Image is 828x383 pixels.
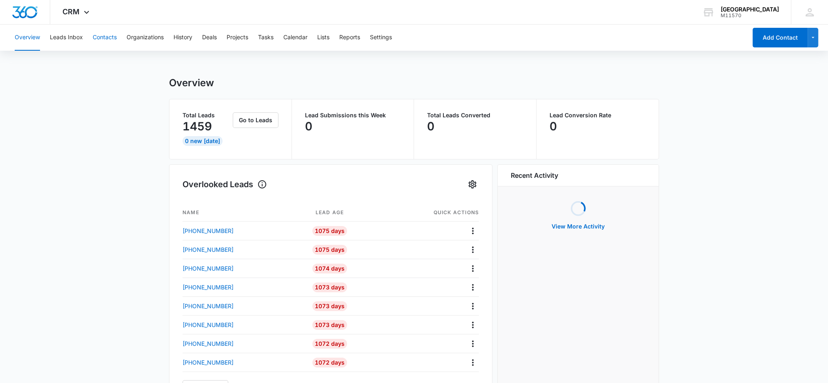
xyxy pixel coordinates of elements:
[183,178,267,190] h1: Overlooked Leads
[466,337,479,350] button: Actions
[183,226,234,235] p: [PHONE_NUMBER]
[721,6,779,13] div: account name
[427,120,434,133] p: 0
[183,339,234,348] p: [PHONE_NUMBER]
[317,25,329,51] button: Lists
[183,302,234,310] p: [PHONE_NUMBER]
[183,339,287,348] a: [PHONE_NUMBER]
[466,300,479,312] button: Actions
[721,13,779,18] div: account id
[305,120,312,133] p: 0
[312,301,347,311] div: 1073 Days
[127,25,164,51] button: Organizations
[15,25,40,51] button: Overview
[183,264,234,273] p: [PHONE_NUMBER]
[312,339,347,349] div: 1072 Days
[183,136,223,146] div: 0 New [DATE]
[62,7,80,16] span: CRM
[752,28,808,47] button: Add Contact
[233,112,278,128] button: Go to Leads
[466,281,479,293] button: Actions
[50,25,83,51] button: Leads Inbox
[466,243,479,256] button: Actions
[183,112,231,118] p: Total Leads
[183,264,287,273] a: [PHONE_NUMBER]
[183,120,212,133] p: 1459
[202,25,217,51] button: Deals
[183,245,234,254] p: [PHONE_NUMBER]
[466,318,479,331] button: Actions
[466,178,479,191] button: Settings
[183,283,287,291] a: [PHONE_NUMBER]
[183,204,287,222] th: Name
[466,224,479,237] button: Actions
[283,25,307,51] button: Calendar
[312,264,347,273] div: 1074 Days
[174,25,192,51] button: History
[543,217,613,236] button: View More Activity
[466,356,479,369] button: Actions
[258,25,274,51] button: Tasks
[183,358,234,367] p: [PHONE_NUMBER]
[550,120,557,133] p: 0
[183,320,287,329] a: [PHONE_NUMBER]
[183,320,234,329] p: [PHONE_NUMBER]
[312,358,347,367] div: 1072 Days
[511,170,558,180] h6: Recent Activity
[233,116,278,123] a: Go to Leads
[183,283,234,291] p: [PHONE_NUMBER]
[312,282,347,292] div: 1073 Days
[93,25,117,51] button: Contacts
[312,245,347,255] div: 1075 Days
[466,262,479,275] button: Actions
[550,112,646,118] p: Lead Conversion Rate
[183,245,287,254] a: [PHONE_NUMBER]
[183,302,287,310] a: [PHONE_NUMBER]
[370,25,392,51] button: Settings
[183,358,287,367] a: [PHONE_NUMBER]
[312,226,347,236] div: 1075 Days
[183,226,287,235] a: [PHONE_NUMBER]
[312,320,347,330] div: 1073 Days
[287,204,372,222] th: Lead age
[339,25,360,51] button: Reports
[305,112,401,118] p: Lead Submissions this Week
[227,25,248,51] button: Projects
[372,204,479,222] th: Quick actions
[427,112,523,118] p: Total Leads Converted
[169,77,214,89] h1: Overview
